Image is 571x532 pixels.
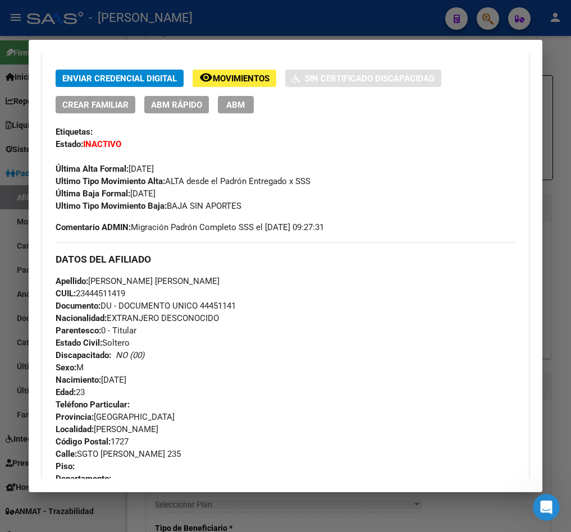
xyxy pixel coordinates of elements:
button: Movimientos [193,70,276,87]
span: 0 - Titular [56,325,136,336]
button: ABM Rápido [144,96,209,113]
span: EXTRANJERO DESCONOCIDO [56,313,219,323]
strong: Edad: [56,387,76,397]
strong: Documento: [56,301,101,311]
strong: Última Baja Formal: [56,189,130,199]
span: BAJA SIN APORTES [56,201,241,211]
span: Crear Familiar [62,100,129,110]
strong: Última Alta Formal: [56,164,129,174]
span: Enviar Credencial Digital [62,74,177,84]
span: [PERSON_NAME] [56,424,158,434]
strong: Calle: [56,449,77,459]
span: Migración Padrón Completo SSS el [DATE] 09:27:31 [56,221,324,233]
strong: Código Postal: [56,437,111,447]
strong: Etiquetas: [56,127,93,137]
span: 23444511419 [56,288,125,299]
span: ABM Rápido [151,100,202,110]
strong: Discapacitado: [56,350,111,360]
button: Enviar Credencial Digital [56,70,184,87]
strong: Nacionalidad: [56,313,107,323]
h3: DATOS DEL AFILIADO [56,253,515,265]
strong: Sexo: [56,363,76,373]
span: ALTA desde el Padrón Entregado x SSS [56,176,310,186]
span: ABM [226,100,245,110]
strong: INACTIVO [83,139,121,149]
strong: Provincia: [56,412,94,422]
strong: Nacimiento: [56,375,101,385]
span: M [56,363,84,373]
strong: CUIL: [56,288,76,299]
mat-icon: remove_red_eye [199,71,213,84]
span: [DATE] [56,375,126,385]
span: [GEOGRAPHIC_DATA] [56,412,175,422]
button: Crear Familiar [56,96,135,113]
strong: Piso: [56,461,75,471]
strong: Localidad: [56,424,94,434]
span: Soltero [56,338,130,348]
iframe: Intercom live chat [533,494,560,521]
span: SGTO [PERSON_NAME] 235 [56,449,181,459]
strong: Parentesco: [56,325,101,336]
strong: Comentario ADMIN: [56,222,131,232]
button: ABM [218,96,254,113]
strong: Teléfono Particular: [56,400,130,410]
strong: Estado Civil: [56,338,102,348]
span: 23 [56,387,85,397]
span: Movimientos [213,74,269,84]
i: NO (00) [116,350,144,360]
span: Sin Certificado Discapacidad [305,74,435,84]
strong: Apellido: [56,276,88,286]
span: 1727 [56,437,129,447]
strong: Ultimo Tipo Movimiento Alta: [56,176,165,186]
strong: Ultimo Tipo Movimiento Baja: [56,201,167,211]
span: [PERSON_NAME] [PERSON_NAME] [56,276,220,286]
button: Sin Certificado Discapacidad [285,70,441,87]
span: [DATE] [56,164,154,174]
strong: Estado: [56,139,83,149]
span: DU - DOCUMENTO UNICO 44451141 [56,301,236,311]
span: [DATE] [56,189,156,199]
strong: Departamento: [56,474,111,484]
